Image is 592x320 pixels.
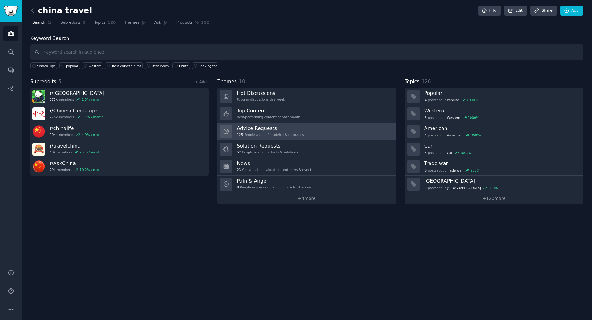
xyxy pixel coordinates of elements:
[201,20,209,26] span: 252
[82,115,104,119] div: 1.7 % / month
[124,20,139,26] span: Themes
[488,186,498,190] div: 800 %
[424,115,480,120] div: post s about
[50,150,101,154] div: members
[425,98,427,102] span: 4
[217,123,396,140] a: Advice Requests125People asking for advice & resources
[530,6,557,16] a: Share
[447,186,481,190] span: [GEOGRAPHIC_DATA]
[172,62,190,69] a: I hate
[82,97,104,102] div: 1.3 % / month
[179,64,188,68] div: I hate
[30,158,209,176] a: r/AskChina29kmembers10.2% / month
[424,132,482,138] div: post s about
[405,105,583,123] a: Western5postsaboutWestern1000%
[50,125,104,132] h3: r/ chinalife
[217,140,396,158] a: Solution Requests52People asking for tools & solutions
[424,150,472,156] div: post s about
[50,143,101,149] h3: r/ travelchina
[105,62,143,69] a: Best chinese films
[94,20,105,26] span: Topics
[424,90,579,96] h3: Popular
[237,115,300,119] div: Best-performing content of past month
[50,115,58,119] span: 278k
[405,193,583,204] a: +120more
[59,62,80,69] a: popular
[425,151,427,155] span: 5
[447,115,460,120] span: Western
[424,178,579,184] h3: [GEOGRAPHIC_DATA]
[237,97,285,102] div: Popular discussions this week
[30,140,209,158] a: r/travelchina63kmembers7.2% / month
[195,80,207,84] a: + Add
[30,123,209,140] a: r/chinalife104kmembers4.9% / month
[83,20,86,26] span: 5
[82,132,104,137] div: 4.9 % / month
[32,90,45,103] img: China
[192,62,218,69] a: Looking for
[59,79,62,84] span: 5
[560,6,583,16] a: Add
[30,105,209,123] a: r/ChineseLanguage278kmembers1.7% / month
[237,185,311,189] div: People expressing pain points & frustrations
[199,64,217,68] div: Looking for
[217,78,237,86] span: Themes
[4,6,18,16] img: GummySearch logo
[237,168,313,172] div: Conversations about current news & events
[50,107,104,114] h3: r/ ChineseLanguage
[447,98,459,102] span: Popular
[405,158,583,176] a: Trade war6postsaboutTrade war933%
[50,97,58,102] span: 575k
[30,44,583,60] input: Keyword search in audience
[460,151,471,155] div: 1000 %
[470,133,481,137] div: 1000 %
[424,168,480,173] div: post s about
[80,150,101,154] div: 7.2 % / month
[405,140,583,158] a: Car5postsaboutCar1000%
[154,20,161,26] span: Ask
[89,64,102,68] div: western
[82,62,103,69] a: western
[237,185,239,189] span: 8
[447,151,453,155] span: Car
[122,18,148,30] a: Themes
[237,90,285,96] h3: Hot Discussions
[32,160,45,173] img: AskChina
[237,125,304,132] h3: Advice Requests
[217,88,396,105] a: Hot DiscussionsPopular discussions this week
[60,20,81,26] span: Subreddits
[424,160,579,167] h3: Trade war
[108,20,116,26] span: 126
[217,158,396,176] a: News23Conversations about current news & events
[424,97,479,103] div: post s about
[425,186,427,190] span: 5
[30,6,92,16] h2: china travel
[152,64,169,68] div: Best e-sim
[217,176,396,193] a: Pain & Anger8People expressing pain points & frustrations
[50,132,58,137] span: 104k
[424,107,579,114] h3: Western
[405,78,420,86] span: Topics
[37,64,56,68] span: Search Tips
[237,150,241,154] span: 52
[467,98,478,102] div: 1000 %
[50,132,104,137] div: members
[425,168,427,172] span: 6
[30,18,54,30] a: Search
[30,88,209,105] a: r/[GEOGRAPHIC_DATA]575kmembers1.3% / month
[32,143,45,156] img: travelchina
[405,176,583,193] a: [GEOGRAPHIC_DATA]5postsabout[GEOGRAPHIC_DATA]800%
[112,64,142,68] div: Best chinese films
[32,125,45,138] img: chinalife
[405,88,583,105] a: Popular4postsaboutPopular1000%
[237,132,243,137] span: 125
[237,160,313,167] h3: News
[176,20,193,26] span: Products
[50,168,104,172] div: members
[174,18,211,30] a: Products252
[237,178,311,184] h3: Pain & Anger
[66,64,78,68] div: popular
[237,150,298,154] div: People asking for tools & solutions
[217,193,396,204] a: +4more
[237,143,298,149] h3: Solution Requests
